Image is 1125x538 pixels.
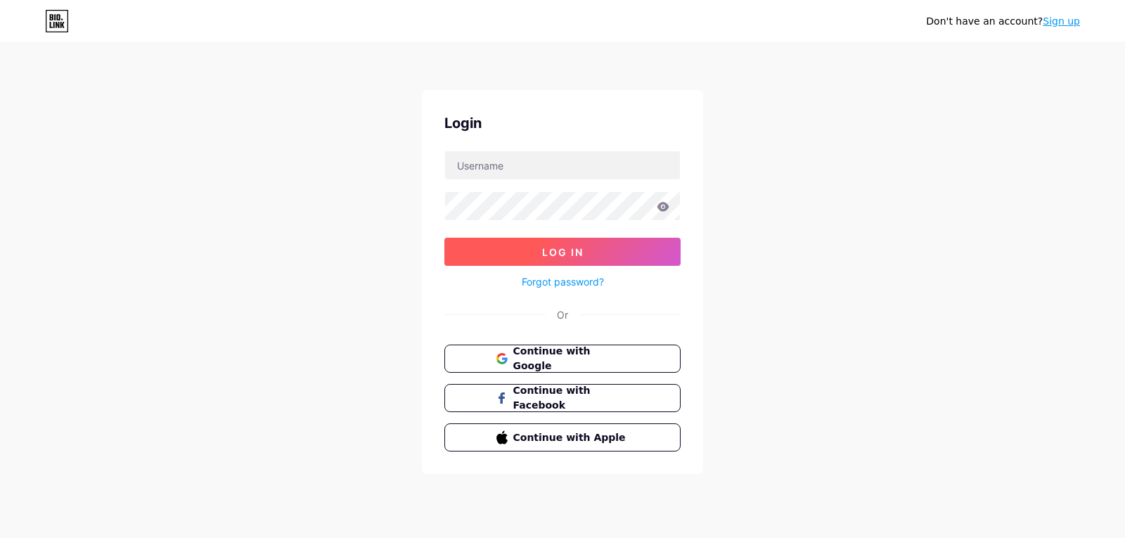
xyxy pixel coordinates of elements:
[926,14,1080,29] div: Don't have an account?
[513,344,629,373] span: Continue with Google
[444,384,681,412] button: Continue with Facebook
[444,238,681,266] button: Log In
[444,113,681,134] div: Login
[513,430,629,445] span: Continue with Apple
[1043,15,1080,27] a: Sign up
[444,423,681,451] button: Continue with Apple
[542,246,584,258] span: Log In
[444,345,681,373] button: Continue with Google
[557,307,568,322] div: Or
[445,151,680,179] input: Username
[522,274,604,289] a: Forgot password?
[513,383,629,413] span: Continue with Facebook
